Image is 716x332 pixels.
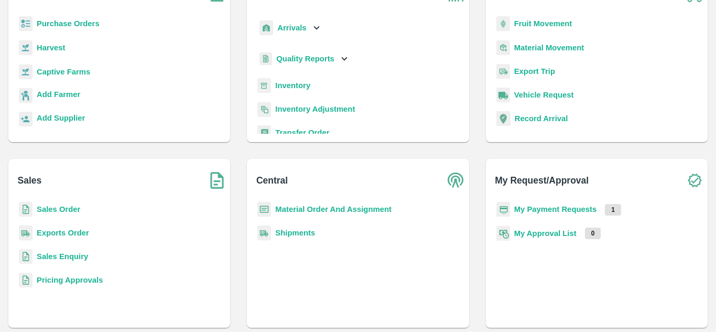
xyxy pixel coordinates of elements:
a: My Approval List [514,229,577,238]
a: My Payment Requests [514,205,597,213]
a: Vehicle Request [514,91,574,99]
img: sales [19,273,32,288]
img: recordArrival [496,111,511,126]
img: centralMaterial [257,202,271,217]
b: Sales [18,173,42,188]
a: Material Movement [514,44,584,52]
img: whInventory [257,78,271,93]
div: Quality Reports [257,48,350,70]
b: Add Farmer [37,90,80,99]
img: harvest [19,64,32,80]
img: fruit [496,16,510,31]
a: Inventory Adjustment [275,105,355,113]
img: reciept [19,16,32,31]
a: Export Trip [514,67,555,76]
p: 1 [605,204,621,216]
img: sales [19,202,32,217]
img: farmer [19,88,32,103]
img: sales [19,249,32,264]
a: Pricing Approvals [37,276,103,284]
a: Inventory [275,81,310,90]
img: payment [496,202,510,217]
p: 0 [585,228,601,239]
img: whArrival [259,20,273,36]
a: Add Supplier [37,112,85,126]
a: Record Arrival [515,114,568,123]
a: Material Order And Assignment [275,205,392,213]
div: Arrivals [257,16,322,40]
a: Purchase Orders [37,19,100,28]
img: whTransfer [257,125,271,141]
a: Fruit Movement [514,19,572,28]
b: Central [256,173,288,188]
a: Shipments [275,229,315,237]
a: Transfer Order [275,128,329,137]
b: Arrivals [277,24,306,32]
img: material [496,40,510,56]
b: My Request/Approval [495,173,589,188]
a: Exports Order [37,229,89,237]
a: Harvest [37,44,65,52]
img: inventory [257,102,271,117]
a: Sales Order [37,205,80,213]
img: shipments [19,226,32,241]
img: delivery [496,64,510,79]
a: Add Farmer [37,89,80,103]
img: central [443,167,469,194]
a: Captive Farms [37,68,90,76]
img: qualityReport [259,52,272,66]
img: vehicle [496,88,510,103]
img: shipments [257,226,271,241]
a: Sales Enquiry [37,252,88,261]
img: supplier [19,112,32,127]
img: soSales [204,167,230,194]
b: Quality Reports [276,55,334,63]
img: harvest [19,40,32,56]
img: approval [496,226,510,241]
b: Add Supplier [37,114,85,122]
img: check [681,167,708,194]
